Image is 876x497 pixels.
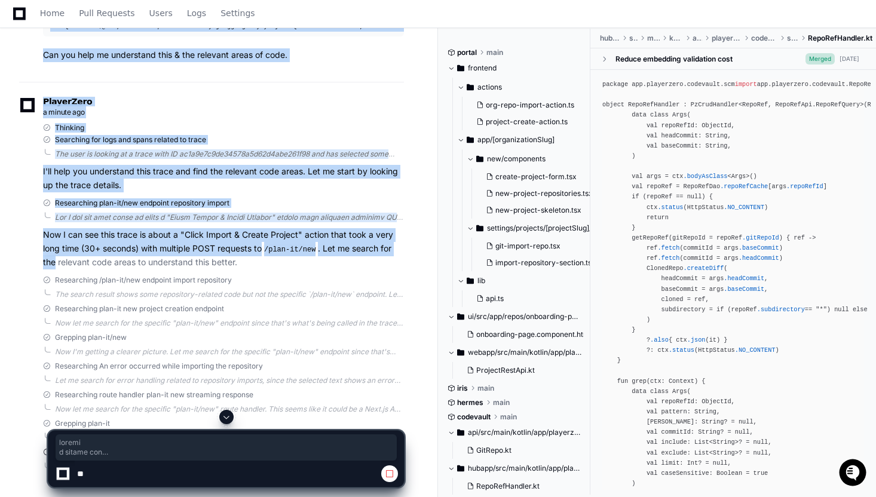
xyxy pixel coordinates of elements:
[467,133,474,147] svg: Directory
[330,23,337,30] span: \"
[457,61,464,75] svg: Directory
[467,80,474,94] svg: Directory
[739,254,779,262] span: .headCommit
[486,48,503,57] span: main
[477,276,485,286] span: lib
[467,274,474,288] svg: Directory
[471,97,584,113] button: org-repo-import-action.ts
[495,189,593,198] span: new-project-repositories.tsx
[724,286,764,293] span: .baseCommit
[838,458,870,490] iframe: Open customer support
[467,149,601,168] button: new/components
[55,213,404,222] div: Lor I dol sit amet conse ad elits d "Eiusm Tempor & Incidi Utlabor" etdolo magn aliquaen adminimv...
[486,100,574,110] span: org-repo-import-action.ts
[262,244,318,255] code: /plan-it/new
[43,48,404,62] p: Can you help me understand this & the relevant areas of code.
[467,219,601,238] button: settings/projects/[projectSlug]/repos/components
[12,89,33,111] img: 1736555170064-99ba0984-63c1-480f-8ee9-699278ef63ed
[615,54,733,64] div: Reduce embedding validation cost
[712,33,742,43] span: playerzero
[735,346,776,354] span: .NO_CONTENT
[487,223,601,233] span: settings/projects/[projectSlug]/repos/components
[751,33,778,43] span: codevault
[55,304,224,314] span: Researching plan-it new project creation endpoint
[149,23,157,30] span: \"
[493,398,510,407] span: main
[457,398,483,407] span: hermes
[724,204,764,211] span: .NO_CONTENT
[657,204,683,211] span: .status
[735,81,757,88] span: import
[385,23,393,30] span: \"
[55,361,263,371] span: Researching An error occurred while importing the repository
[495,172,577,182] span: create-project-form.tsx
[687,336,706,343] span: .json
[669,346,694,354] span: .status
[55,149,404,159] div: The user is looking at a trace with ID ac1a9e7c9de34578a5d62d4abe261f98 and has selected some spe...
[12,48,218,67] div: Welcome
[840,54,859,63] div: [DATE]
[462,326,584,343] button: onboarding-page.component.html
[457,78,591,97] button: actions
[657,254,679,262] span: .fetch
[40,10,65,17] span: Home
[142,23,149,30] span: \"
[477,82,502,92] span: actions
[495,258,596,268] span: import-repository-section.tsx
[657,244,679,251] span: .fetch
[120,23,127,30] span: \"
[457,345,464,360] svg: Directory
[55,123,84,133] span: Thinking
[457,384,468,393] span: iris
[481,202,593,219] button: new-project-skeleton.tsx
[487,154,546,164] span: new/components
[471,113,584,130] button: project-create-action.ts
[805,53,835,65] span: Merged
[448,59,581,78] button: frontend
[41,89,196,101] div: Start new chat
[297,23,304,30] span: \"
[486,117,568,127] span: project-create-action.ts
[43,98,92,105] span: PlayerZero
[724,275,764,282] span: .headCommit
[59,438,393,457] span: loremi d sitame con A'e seddoei tempori ut labo etdol3. Magnaa enim admin V quis nostrude: : "2:{...
[684,173,728,180] span: .bodyAsClass
[55,333,127,342] span: Grepping plan-it/new
[84,125,145,134] a: Powered byPylon
[481,168,593,185] button: create-project-form.tsx
[629,33,638,43] span: src
[495,205,581,215] span: new-project-skeleton.tsx
[79,23,87,30] span: \"
[476,152,483,166] svg: Directory
[55,390,253,400] span: Researching route handler plan-it new streaming response
[481,254,596,271] button: import-repository-section.tsx
[203,93,218,107] button: Start new chat
[468,348,581,357] span: webapp/src/main/kotlin/app/playerzero/portal/project
[55,275,232,285] span: Researching /plan-it/new endpoint import repository
[468,63,497,73] span: frontend
[486,294,504,303] span: api.ts
[171,23,179,30] span: \"
[149,10,173,17] span: Users
[55,290,404,299] div: The search result shows some repository-related code but not the specific `/plan-it/new` endpoint...
[786,183,823,190] span: .repoRefId
[268,23,275,30] span: \"
[684,265,724,272] span: .createDiff
[41,101,156,111] div: We're offline, we'll be back soon
[12,12,36,36] img: PlayerZero
[457,271,591,290] button: lib
[787,33,798,43] span: scm
[457,48,477,57] span: portal
[161,23,168,30] span: \"
[476,366,535,375] span: ProjectRestApi.kt
[808,33,872,43] span: RepoRefHandler.kt
[55,347,404,357] div: Now I'm getting a clearer picture. Let me search for the specific "plan-it/new" endpoint since th...
[476,330,592,339] span: onboarding-page.component.html
[448,307,581,326] button: ui/src/app/repos/onboarding-page
[55,404,404,414] div: Now let me search for the specific "plan-it/new" route handler. This seems like it could be a Nex...
[650,336,669,343] span: .also
[462,362,574,379] button: ProjectRestApi.kt
[131,23,139,30] span: \"
[55,376,404,385] div: Let me search for error handling related to repository imports, since the selected text shows an ...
